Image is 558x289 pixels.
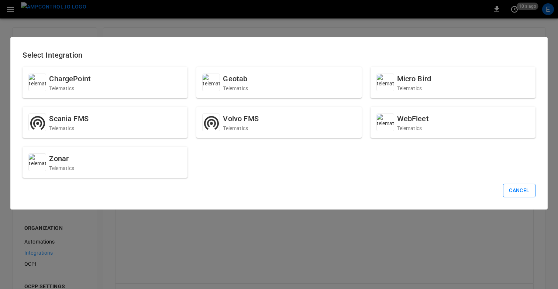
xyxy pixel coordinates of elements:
p: Telematics [49,164,74,172]
h6: Volvo FMS [223,113,258,125]
img: telematics [29,154,53,167]
p: Telematics [49,125,89,132]
p: Telematics [397,125,429,132]
img: telematics [29,74,53,87]
h6: Geotab [223,73,248,85]
img: telematics [203,74,227,87]
p: Telematics [223,125,258,132]
h6: ChargePoint [49,73,91,85]
p: Telematics [397,85,431,92]
h6: Select Integration [23,49,535,61]
h6: Zonar [49,153,74,164]
img: telematics [377,74,401,87]
h6: WebFleet [397,113,429,125]
h6: Micro Bird [397,73,431,85]
button: Cancel [503,184,535,197]
p: Telematics [223,85,248,92]
img: telematics [377,114,401,127]
p: Telematics [49,85,91,92]
h6: Scania FMS [49,113,89,125]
